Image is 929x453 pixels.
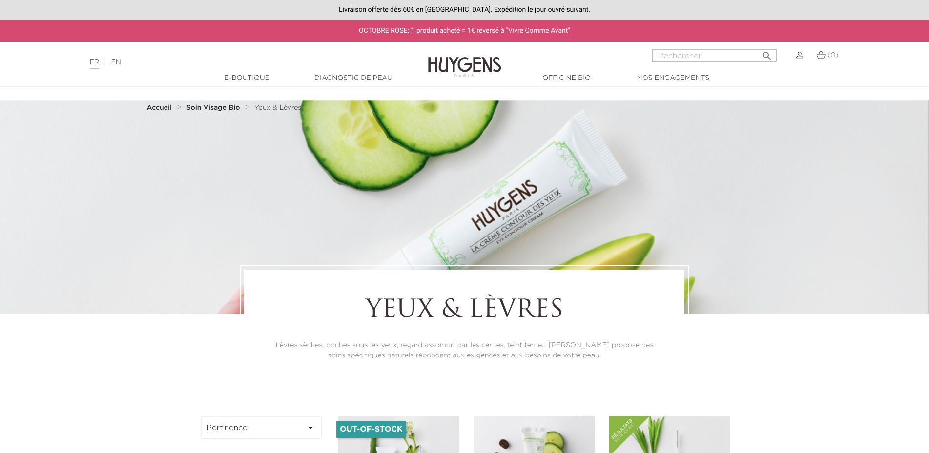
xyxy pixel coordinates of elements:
[758,46,776,59] button: 
[198,73,296,83] a: E-Boutique
[827,52,838,59] span: (0)
[186,104,240,111] strong: Soin Visage Bio
[624,73,722,83] a: Nos engagements
[271,296,658,326] h1: Yeux & Lèvres
[146,104,174,112] a: Accueil
[254,104,301,111] span: Yeux & Lèvres
[201,416,322,439] button: Pertinence
[305,422,316,433] i: 
[761,47,773,59] i: 
[518,73,616,83] a: Officine Bio
[652,49,777,62] input: Rechercher
[90,59,99,69] a: FR
[111,59,121,66] a: EN
[336,421,406,438] li: Out-of-Stock
[85,57,380,68] div: |
[186,104,243,112] a: Soin Visage Bio
[428,41,501,79] img: Huygens
[146,104,172,111] strong: Accueil
[305,73,402,83] a: Diagnostic de peau
[271,340,658,361] p: Lèvres sèches, poches sous les yeux, regard assombri par les cernes, teint terne... [PERSON_NAME]...
[254,104,301,112] a: Yeux & Lèvres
